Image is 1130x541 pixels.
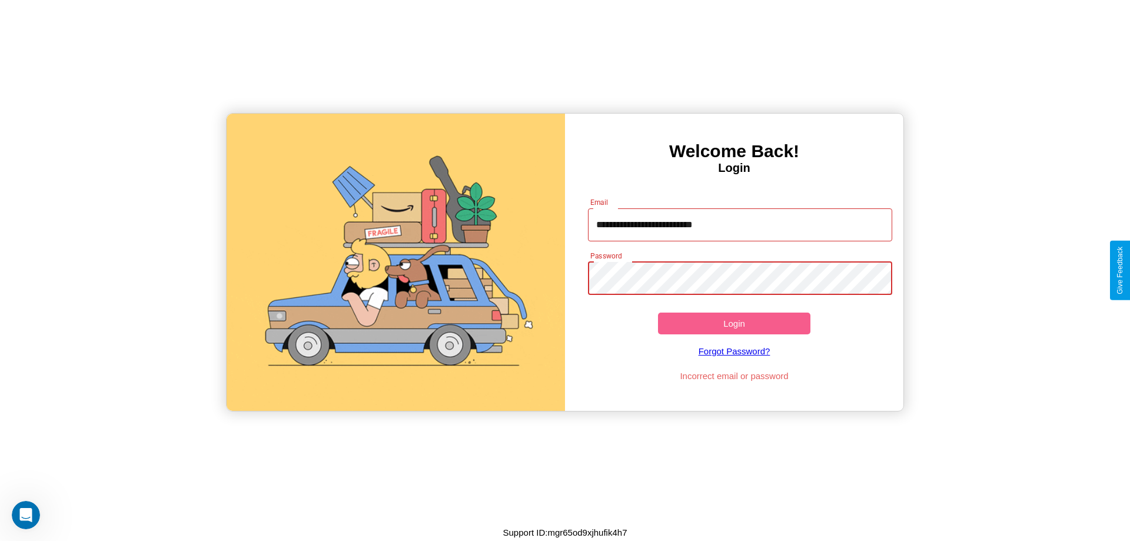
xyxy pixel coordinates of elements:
[658,313,810,334] button: Login
[582,368,887,384] p: Incorrect email or password
[565,161,903,175] h4: Login
[227,114,565,411] img: gif
[503,525,627,540] p: Support ID: mgr65od9xjhufik4h7
[590,251,621,261] label: Password
[590,197,609,207] label: Email
[12,501,40,529] iframe: Intercom live chat
[1116,247,1124,294] div: Give Feedback
[582,334,887,368] a: Forgot Password?
[565,141,903,161] h3: Welcome Back!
